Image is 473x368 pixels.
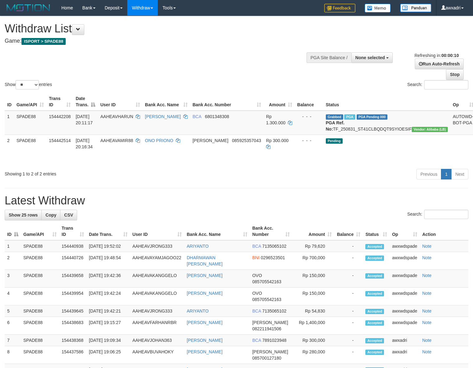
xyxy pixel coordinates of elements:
[390,222,420,240] th: Op: activate to sort column ascending
[334,222,363,240] th: Balance: activate to sort column ascending
[326,120,344,131] b: PGA Ref. No:
[252,356,281,361] span: Copy 085700127180 to clipboard
[407,80,468,89] label: Search:
[59,252,87,270] td: 154440726
[59,346,87,364] td: 154437586
[5,111,14,135] td: 1
[130,270,184,288] td: AAHEAVAKANGGELO
[232,138,261,143] span: Copy 085925357043 to clipboard
[264,93,295,111] th: Amount: activate to sort column ascending
[424,210,468,219] input: Search:
[130,240,184,252] td: AAHEAVJRONG333
[261,255,285,260] span: Copy 0296523501 to clipboard
[422,349,432,354] a: Note
[292,288,334,305] td: Rp 150,000
[400,4,431,12] img: panduan.png
[100,138,133,143] span: AAHEAVAMIR88
[21,335,59,346] td: SPADE88
[334,305,363,317] td: -
[416,169,441,179] a: Previous
[326,138,343,144] span: Pending
[21,305,59,317] td: SPADE88
[307,52,351,63] div: PGA Site Balance /
[190,93,264,111] th: Bank Acc. Number: activate to sort column ascending
[422,308,432,313] a: Note
[59,270,87,288] td: 154439658
[73,93,98,111] th: Date Trans.: activate to sort column descending
[390,305,420,317] td: awxwdspade
[5,135,14,166] td: 2
[184,222,250,240] th: Bank Acc. Name: activate to sort column ascending
[98,93,142,111] th: User ID: activate to sort column ascending
[49,114,71,119] span: 154442208
[5,305,21,317] td: 5
[60,210,77,220] a: CSV
[390,346,420,364] td: awxadri
[5,317,21,335] td: 6
[252,297,281,302] span: Copy 085705542163 to clipboard
[130,317,184,335] td: AAHEAVFARHANRBR
[9,213,38,217] span: Show 25 rows
[334,270,363,288] td: -
[252,273,262,278] span: OVO
[45,213,56,217] span: Copy
[422,273,432,278] a: Note
[76,114,93,125] span: [DATE] 20:11:17
[187,308,208,313] a: ARIYANTO
[87,346,130,364] td: [DATE] 19:06:25
[64,213,73,217] span: CSV
[130,252,184,270] td: AAHEAVAYAMJAGOO22
[262,308,287,313] span: Copy 7135065102 to clipboard
[59,288,87,305] td: 154439954
[252,326,281,331] span: Copy 082211941506 to clipboard
[334,346,363,364] td: -
[292,252,334,270] td: Rp 700,000
[252,244,261,249] span: BCA
[262,244,287,249] span: Copy 7135065102 to clipboard
[292,270,334,288] td: Rp 150,000
[266,138,288,143] span: Rp 300.000
[59,240,87,252] td: 154440938
[87,288,130,305] td: [DATE] 19:42:24
[266,114,285,125] span: Rp 1.300.000
[390,252,420,270] td: awxwdspade
[363,222,390,240] th: Status: activate to sort column ascending
[365,4,391,12] img: Button%20Memo.svg
[365,244,384,249] span: Accepted
[21,38,66,45] span: ISPORT > SPADE88
[5,38,309,44] h4: Game:
[250,222,293,240] th: Bank Acc. Number: activate to sort column ascending
[424,80,468,89] input: Search:
[414,53,459,58] span: Refreshing in:
[21,346,59,364] td: SPADE88
[326,114,343,120] span: Grabbed
[130,346,184,364] td: AAHEAVBUVAHOKY
[21,252,59,270] td: SPADE88
[187,320,222,325] a: [PERSON_NAME]
[252,349,288,354] span: [PERSON_NAME]
[365,273,384,279] span: Accepted
[441,169,452,179] a: 1
[130,335,184,346] td: AAHEAVJOHAN363
[187,244,208,249] a: ARIYANTO
[187,255,222,266] a: DHARMAWAN [PERSON_NAME]
[355,55,385,60] span: None selected
[5,222,21,240] th: ID: activate to sort column descending
[59,305,87,317] td: 154439645
[422,255,432,260] a: Note
[21,288,59,305] td: SPADE88
[59,317,87,335] td: 154438683
[292,305,334,317] td: Rp 54,830
[14,111,46,135] td: SPADE88
[5,288,21,305] td: 4
[295,93,323,111] th: Balance
[87,305,130,317] td: [DATE] 19:42:21
[59,222,87,240] th: Trans ID: activate to sort column ascending
[297,113,321,120] div: - - -
[21,270,59,288] td: SPADE88
[205,114,229,119] span: Copy 6801348308 to clipboard
[5,346,21,364] td: 8
[5,22,309,35] h1: Withdraw List
[130,288,184,305] td: AAHEAVAKANGGELO
[187,338,222,343] a: [PERSON_NAME]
